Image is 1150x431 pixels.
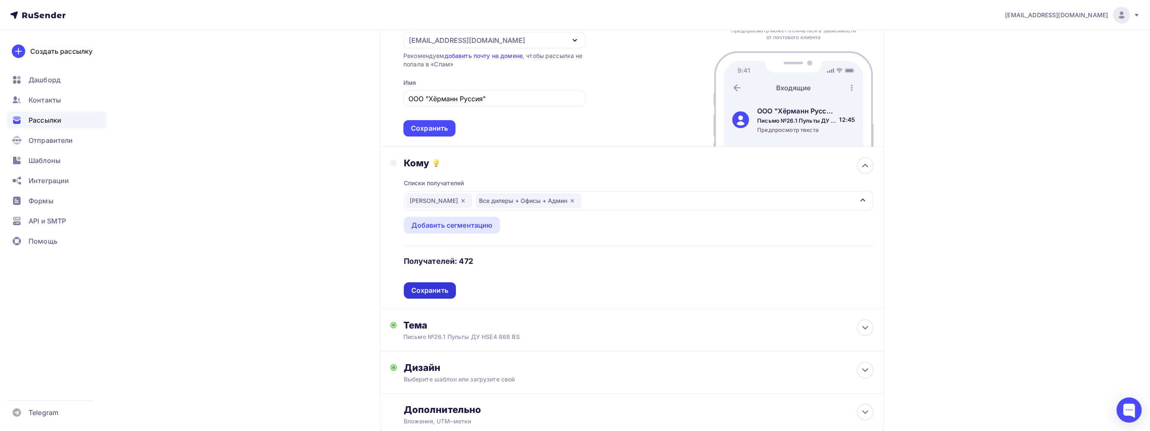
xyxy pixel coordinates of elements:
[757,126,836,134] div: Предпросмотр текста
[404,404,874,415] div: Дополнительно
[404,362,874,373] div: Дизайн
[409,35,525,45] div: [EMAIL_ADDRESS][DOMAIN_NAME]
[476,193,582,208] div: Все дилеры + Офисы + Админ
[403,79,416,87] div: Имя
[404,157,874,169] div: Кому
[411,220,493,230] div: Добавить сегментацию
[7,192,107,209] a: Формы
[404,179,464,187] div: Списки получателей
[1005,11,1108,19] span: [EMAIL_ADDRESS][DOMAIN_NAME]
[411,286,448,295] div: Сохранить
[29,95,61,105] span: Контакты
[29,135,73,145] span: Отправители
[7,92,107,108] a: Контакты
[7,152,107,169] a: Шаблоны
[7,132,107,149] a: Отправители
[404,417,827,426] div: Вложения, UTM–метки
[403,319,569,331] div: Тема
[406,193,472,208] div: [PERSON_NAME]
[403,333,553,341] div: Письмо №26.1 Пульты ДУ HSE4 868 BS
[29,75,61,85] span: Дашборд
[1005,7,1140,24] a: [EMAIL_ADDRESS][DOMAIN_NAME]
[757,117,836,124] div: Письмо №26.1 Пульты ДУ HSE4 868 BS
[411,124,448,133] div: Сохранить
[29,115,61,125] span: Рассылки
[729,27,858,41] div: Предпросмотр может отличаться в зависимости от почтового клиента
[29,407,58,418] span: Telegram
[404,256,473,266] h4: Получателей: 472
[29,176,69,186] span: Интеграции
[404,191,874,211] button: [PERSON_NAME]Все дилеры + Офисы + Админ
[444,52,522,59] a: добавить почту на домене
[29,196,53,206] span: Формы
[839,116,855,124] div: 12:45
[7,112,107,129] a: Рассылки
[30,46,92,56] div: Создать рассылку
[29,216,66,226] span: API и SMTP
[404,375,827,384] div: Выберите шаблон или загрузите свой
[29,155,61,166] span: Шаблоны
[29,236,58,246] span: Помощь
[403,52,585,68] div: Рекомендуем , чтобы рассылка не попала в «Спам»
[7,71,107,88] a: Дашборд
[757,106,836,116] div: ООО "Хёрманн Руссия"
[403,32,585,48] button: [EMAIL_ADDRESS][DOMAIN_NAME]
